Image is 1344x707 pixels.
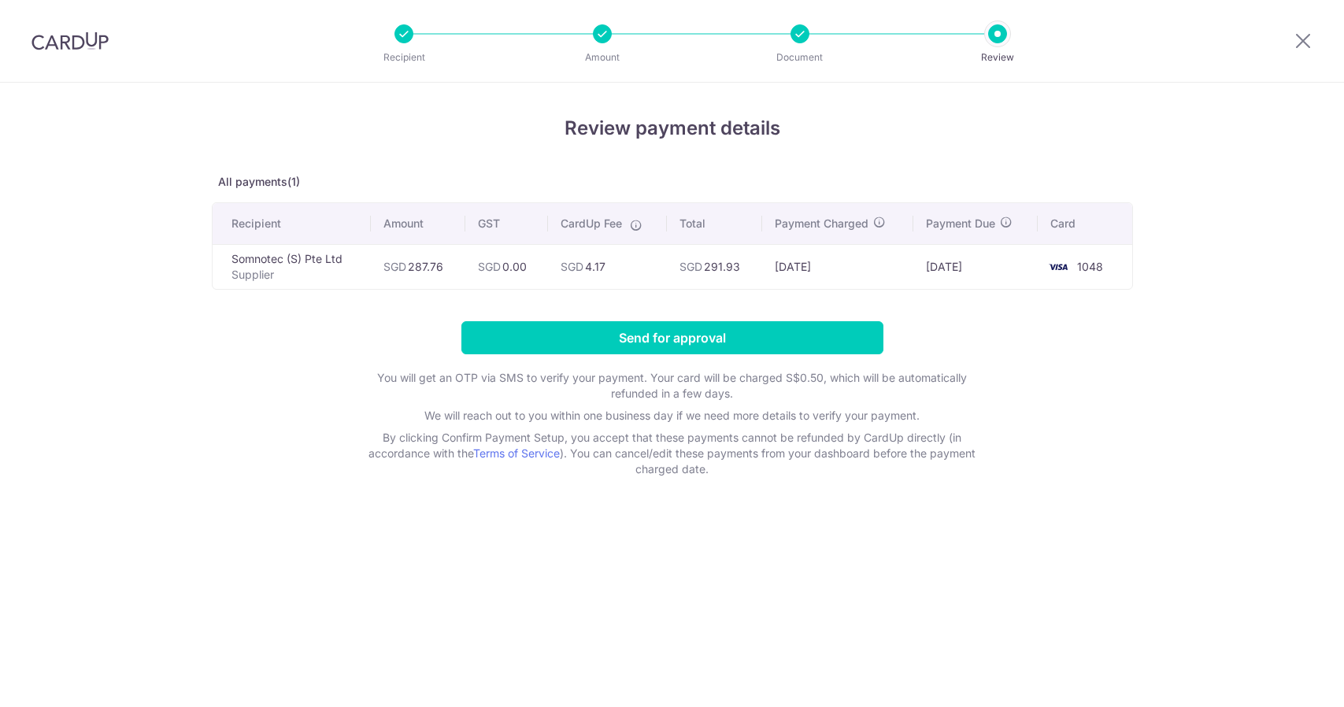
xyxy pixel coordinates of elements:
span: SGD [561,260,583,273]
td: 291.93 [667,244,762,289]
td: [DATE] [762,244,913,289]
span: Payment Due [926,216,995,231]
td: 0.00 [465,244,548,289]
iframe: Opens a widget where you can find more information [1243,660,1328,699]
p: Supplier [231,267,358,283]
p: You will get an OTP via SMS to verify your payment. Your card will be charged S$0.50, which will ... [357,370,987,402]
p: By clicking Confirm Payment Setup, you accept that these payments cannot be refunded by CardUp di... [357,430,987,477]
input: Send for approval [461,321,883,354]
th: Amount [371,203,465,244]
img: <span class="translation_missing" title="translation missing: en.account_steps.new_confirm_form.b... [1042,257,1074,276]
td: 4.17 [548,244,667,289]
span: Payment Charged [775,216,868,231]
p: Review [939,50,1056,65]
img: CardUp [31,31,109,50]
span: SGD [478,260,501,273]
p: We will reach out to you within one business day if we need more details to verify your payment. [357,408,987,424]
span: 1048 [1077,260,1103,273]
td: Somnotec (S) Pte Ltd [213,244,371,289]
p: Amount [544,50,661,65]
th: Total [667,203,762,244]
td: [DATE] [913,244,1038,289]
a: Terms of Service [473,446,560,460]
p: Recipient [346,50,462,65]
p: Document [742,50,858,65]
span: SGD [679,260,702,273]
span: SGD [383,260,406,273]
span: CardUp Fee [561,216,622,231]
th: GST [465,203,548,244]
p: All payments(1) [212,174,1133,190]
th: Card [1038,203,1131,244]
th: Recipient [213,203,371,244]
td: 287.76 [371,244,465,289]
h4: Review payment details [212,114,1133,143]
